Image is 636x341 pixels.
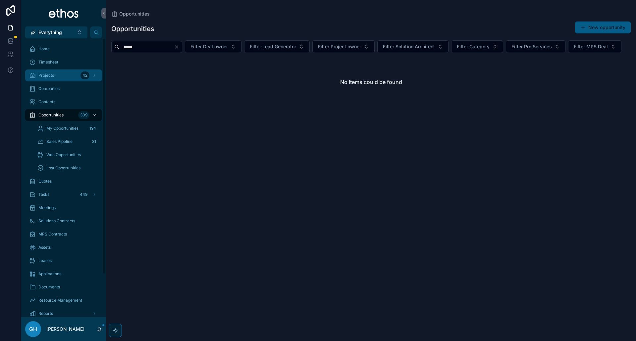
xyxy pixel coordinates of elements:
button: Select Button [312,40,375,53]
span: MPS Contracts [38,232,67,237]
a: Documents [25,281,102,293]
a: MPS Contracts [25,228,102,240]
span: Lost Opportunities [46,165,80,171]
span: Opportunities [38,112,64,118]
button: Select Button [377,40,449,53]
span: Applications [38,271,61,277]
a: Won Opportunities [33,149,102,161]
button: Select Button [185,40,241,53]
a: Meetings [25,202,102,214]
a: Opportunities309 [25,109,102,121]
span: Solutions Contracts [38,218,75,224]
span: Leases [38,258,52,263]
span: Tasks [38,192,49,197]
span: Meetings [38,205,56,210]
p: [PERSON_NAME] [46,326,84,332]
a: Home [25,43,102,55]
button: Select Button [451,40,503,53]
button: Select Button [568,40,621,53]
div: scrollable content [21,38,106,317]
h1: Opportunities [111,24,154,33]
a: Resource Management [25,294,102,306]
a: Assets [25,241,102,253]
span: My Opportunities [46,126,79,131]
span: Everything [38,29,62,36]
span: Opportunities [119,11,150,17]
span: Companies [38,86,60,91]
a: Projects42 [25,69,102,81]
img: App logo [48,8,79,19]
span: Filter Solution Architect [383,43,435,50]
a: Solutions Contracts [25,215,102,227]
a: My Opportunities194 [33,122,102,134]
div: 309 [78,111,89,119]
a: Leases [25,255,102,267]
div: 42 [80,71,89,79]
a: Quotes [25,175,102,187]
button: New opportunity [575,21,631,33]
span: Filter MPS Deal [574,43,608,50]
a: Applications [25,268,102,280]
a: Contacts [25,96,102,108]
span: Filter Category [457,43,490,50]
span: Reports [38,311,53,316]
span: Filter Lead Generator [250,43,296,50]
span: Won Opportunities [46,152,81,157]
button: Select Button [244,40,310,53]
span: Sales Pipeline [46,139,73,144]
span: Timesheet [38,60,58,65]
span: Filter Project owner [318,43,361,50]
span: Assets [38,245,51,250]
span: Home [38,46,50,52]
span: Resource Management [38,298,82,303]
a: Lost Opportunities [33,162,102,174]
a: Sales Pipeline31 [33,136,102,148]
div: 194 [87,124,98,132]
span: Contacts [38,99,55,105]
button: Clear [174,44,182,50]
span: Documents [38,284,60,290]
h2: No items could be found [340,78,402,86]
a: Companies [25,83,102,95]
button: Select Button [25,26,87,38]
a: Reports [25,308,102,320]
a: Tasks449 [25,189,102,200]
a: Opportunities [111,11,150,17]
div: 31 [90,138,98,146]
span: Filter Pro Services [511,43,552,50]
span: Filter Deal owner [190,43,228,50]
span: Projects [38,73,54,78]
button: Select Button [506,40,565,53]
div: 449 [78,191,89,198]
span: Quotes [38,179,52,184]
span: GH [29,325,37,333]
a: Timesheet [25,56,102,68]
